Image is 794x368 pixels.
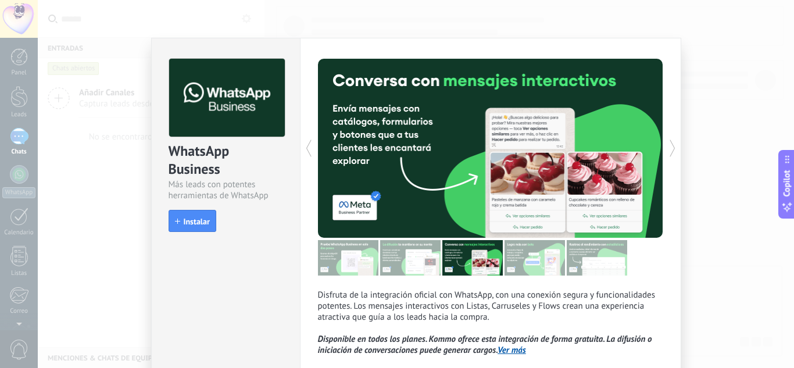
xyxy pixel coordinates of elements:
img: tour_image_cc27419dad425b0ae96c2716632553fa.png [380,240,441,276]
button: Instalar [169,210,216,232]
p: Disfruta de la integración oficial con WhatsApp, con una conexión segura y funcionalidades potent... [318,290,663,356]
img: tour_image_62c9952fc9cf984da8d1d2aa2c453724.png [505,240,565,276]
img: tour_image_cc377002d0016b7ebaeb4dbe65cb2175.png [567,240,627,276]
span: Instalar [184,217,210,226]
img: tour_image_1009fe39f4f058b759f0df5a2b7f6f06.png [442,240,503,276]
i: Disponible en todos los planes. Kommo ofrece esta integración de forma gratuita. La difusión o in... [318,334,652,356]
img: tour_image_7a4924cebc22ed9e3259523e50fe4fd6.png [318,240,378,276]
div: Más leads con potentes herramientas de WhatsApp [169,179,283,201]
a: Ver más [498,345,526,356]
span: Copilot [781,170,793,196]
img: logo_main.png [169,59,285,137]
div: WhatsApp Business [169,142,283,179]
